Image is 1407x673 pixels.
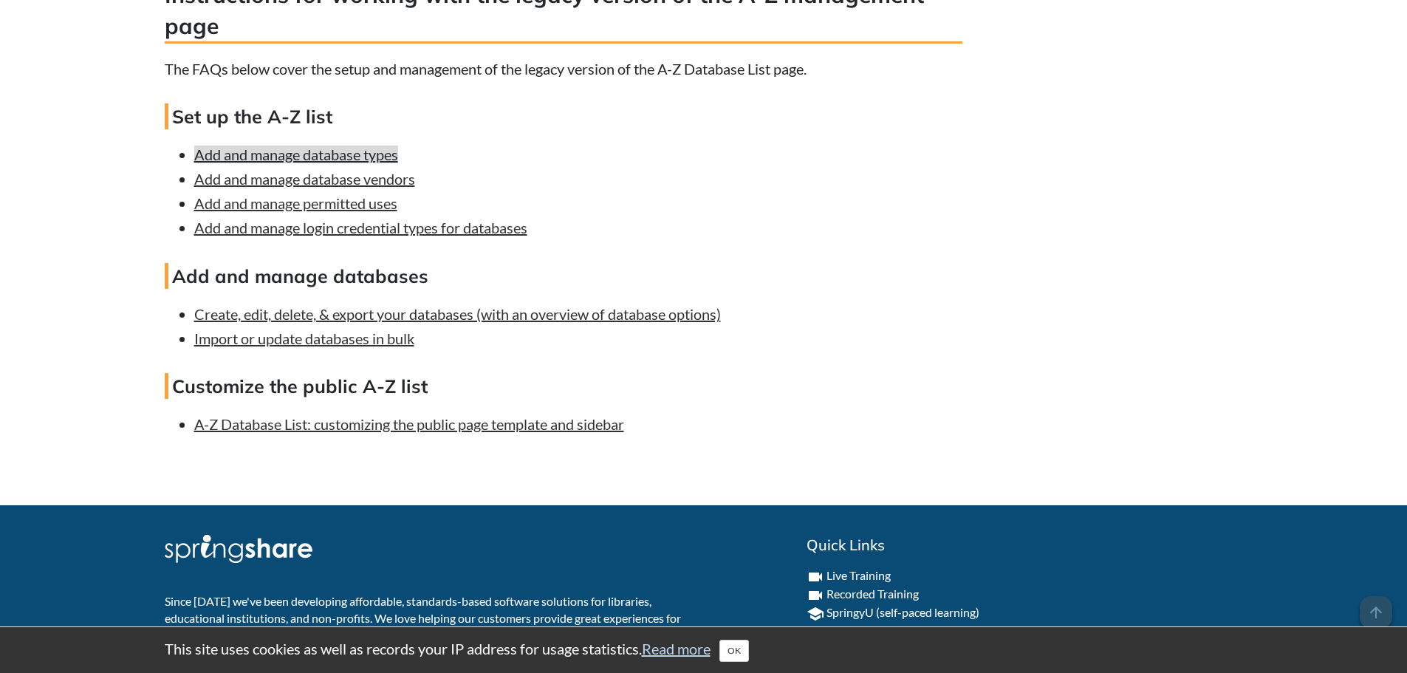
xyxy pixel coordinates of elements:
[194,305,721,323] a: Create, edit, delete, & export your databases (with an overview of database options)
[165,593,693,643] p: Since [DATE] we've been developing affordable, standards-based software solutions for libraries, ...
[165,103,962,129] h4: Set up the A-Z list
[165,535,312,563] img: Springshare
[194,170,415,188] a: Add and manage database vendors
[826,605,979,619] a: SpringyU (self-paced learning)
[165,58,962,79] p: The FAQs below cover the setup and management of the legacy version of the A-Z Database List page.
[194,146,398,163] a: Add and manage database types
[807,568,824,586] i: videocam
[807,624,824,641] i: email
[194,329,414,347] a: Import or update databases in bulk
[826,624,1021,638] a: Sign up for Newsletters and Blog posts
[194,415,624,433] a: A-Z Database List: customizing the public page template and sidebar
[642,640,711,657] a: Read more
[194,219,527,236] a: Add and manage login credential types for databases
[807,605,824,623] i: school
[1360,596,1392,629] span: arrow_upward
[826,587,919,601] a: Recorded Training
[150,638,1258,662] div: This site uses cookies as well as records your IP address for usage statistics.
[719,640,749,662] button: Close
[165,263,962,289] h4: Add and manage databases
[807,587,824,604] i: videocam
[165,373,962,399] h4: Customize the public A-Z list
[194,194,397,212] a: Add and manage permitted uses
[1360,598,1392,615] a: arrow_upward
[807,535,1243,556] h2: Quick Links
[826,568,891,582] a: Live Training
